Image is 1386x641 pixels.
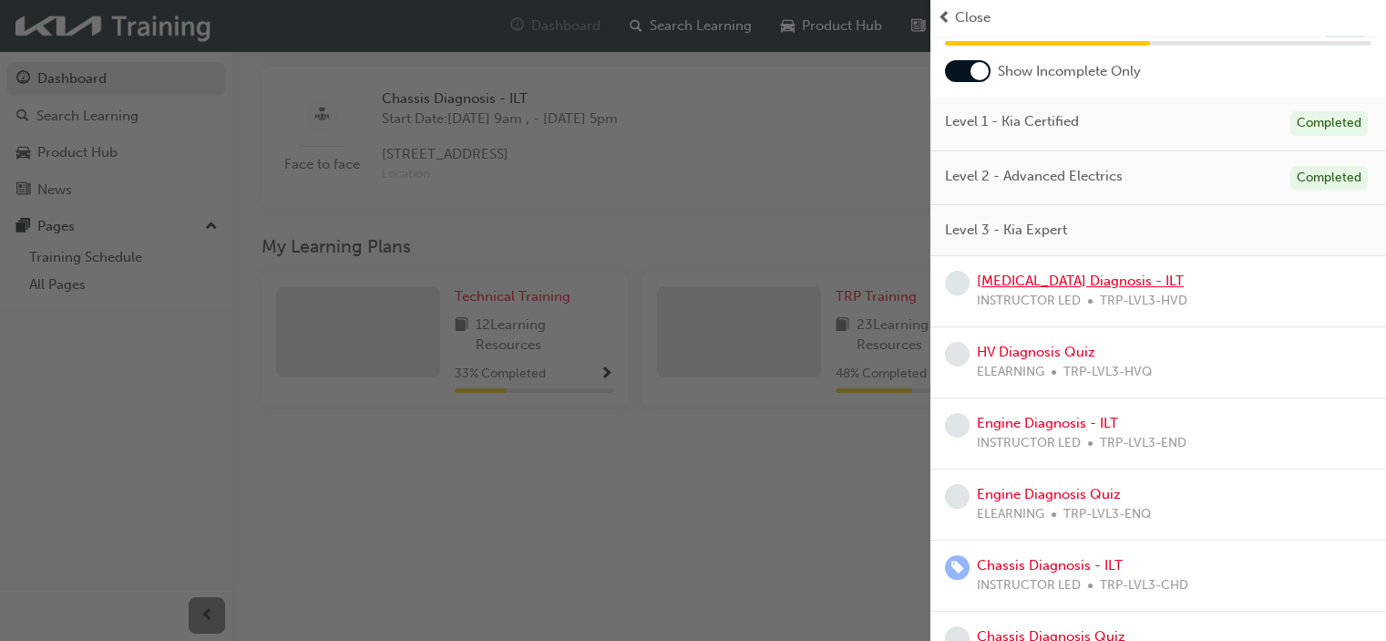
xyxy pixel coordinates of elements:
span: INSTRUCTOR LED [977,433,1081,454]
span: Level 3 - Kia Expert [945,220,1067,241]
span: TRP-LVL3-CHD [1100,575,1188,596]
button: prev-iconClose [938,7,1379,28]
a: Engine Diagnosis Quiz [977,486,1121,502]
span: learningRecordVerb_NONE-icon [945,484,970,509]
span: Level 2 - Advanced Electrics [945,166,1123,187]
a: Chassis Diagnosis - ILT [977,557,1123,574]
span: TRP-LVL3-END [1100,433,1186,454]
span: INSTRUCTOR LED [977,291,1081,312]
div: Completed [1290,166,1368,191]
div: Completed [1290,111,1368,136]
span: ELEARNING [977,504,1044,525]
a: Engine Diagnosis - ILT [977,415,1118,431]
span: Close [955,7,991,28]
span: TRP-LVL3-ENQ [1063,504,1151,525]
a: HV Diagnosis Quiz [977,344,1095,360]
span: learningRecordVerb_NONE-icon [945,271,970,295]
span: TRP-LVL3-HVQ [1063,362,1152,383]
span: Level 1 - Kia Certified [945,111,1079,132]
span: INSTRUCTOR LED [977,575,1081,596]
span: learningRecordVerb_NONE-icon [945,413,970,438]
span: learningRecordVerb_NONE-icon [945,342,970,367]
span: TRP-LVL3-HVD [1100,291,1187,312]
span: ELEARNING [977,362,1044,383]
span: Show Incomplete Only [998,61,1141,82]
span: learningRecordVerb_ENROLL-icon [945,555,970,580]
a: [MEDICAL_DATA] Diagnosis - ILT [977,273,1184,289]
span: prev-icon [938,7,951,28]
